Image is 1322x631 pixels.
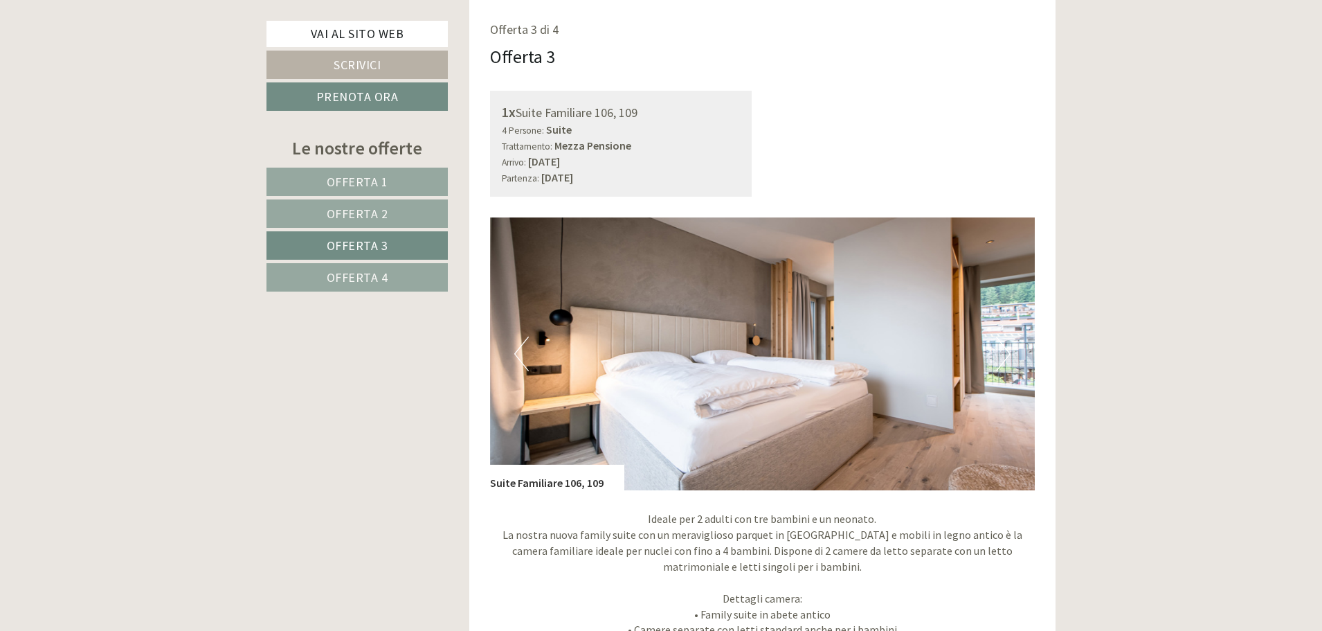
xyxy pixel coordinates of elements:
span: Offerta 2 [327,206,388,222]
span: Offerta 1 [327,174,388,190]
div: Buon giorno, come possiamo aiutarla? [10,37,210,80]
b: [DATE] [541,170,573,184]
small: 4 Persone: [502,125,544,136]
small: Arrivo: [502,157,526,168]
span: Offerta 4 [327,269,388,285]
div: Inso Sonnenheim [21,40,203,51]
div: Suite Familiare 106, 109 [490,465,624,491]
small: Trattamento: [502,141,552,152]
div: Offerta 3 [490,44,555,69]
button: Invia [473,361,546,389]
button: Next [996,337,1011,371]
img: image [490,217,1035,490]
b: Mezza Pensione [554,139,631,152]
a: Prenota ora [266,82,448,111]
span: Offerta 3 di 4 [490,21,559,37]
span: Offerta 3 [327,238,388,254]
b: [DATE] [528,154,560,168]
div: Le nostre offerte [266,135,448,161]
b: Suite [546,123,572,136]
a: Vai al sito web [266,21,448,47]
a: Scrivici [266,51,448,79]
button: Previous [514,337,529,371]
div: Suite Familiare 106, 109 [502,103,741,123]
div: [DATE] [248,10,298,34]
small: Partenza: [502,172,539,184]
small: 08:28 [21,67,203,77]
b: 1x [502,103,516,121]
